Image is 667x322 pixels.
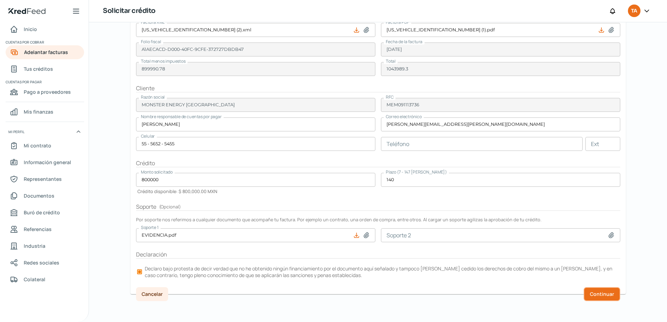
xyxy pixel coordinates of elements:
[136,84,620,92] h2: Cliente
[6,189,84,203] a: Documentos
[136,187,375,194] div: Crédito disponible: $ 800,000.00 MXN
[141,133,155,139] span: Celular
[590,292,614,297] span: Continuar
[6,172,84,186] a: Representantes
[6,22,84,36] a: Inicio
[103,6,156,16] h1: Solicitar crédito
[136,159,620,167] h2: Crédito
[6,256,84,270] a: Redes sociales
[6,273,84,286] a: Colateral
[6,79,83,85] span: Cuentas por pagar
[6,239,84,253] a: Industria
[145,265,619,278] p: Declaro bajo protesta de decir verdad que no he obtenido ningún financiamiento por el documento a...
[141,58,186,64] span: Total menos impuestos
[24,242,45,250] span: Industria
[584,287,620,301] button: Continuar
[136,203,620,211] h2: Soporte
[24,25,37,33] span: Inicio
[6,206,84,220] a: Buró de crédito
[24,158,71,167] span: Información general
[141,114,222,120] span: Nombre responsable de cuentas por pagar
[24,225,52,233] span: Referencias
[141,94,165,100] span: Razón social
[386,114,422,120] span: Correo electrónico
[6,45,84,59] a: Adelantar facturas
[141,39,161,45] span: Folio fiscal
[24,191,54,200] span: Documentos
[6,155,84,169] a: Información general
[24,275,45,284] span: Colateral
[6,222,84,236] a: Referencias
[6,85,84,99] a: Pago a proveedores
[159,204,181,210] span: ( Opcional )
[141,169,173,175] span: Monto solicitado
[386,58,396,64] span: Total
[6,39,83,45] span: Cuentas por cobrar
[24,87,71,96] span: Pago a proveedores
[24,64,53,73] span: Tus créditos
[8,129,24,135] span: Mi perfil
[386,169,447,175] span: Plazo (7 - 147 [PERSON_NAME])
[6,139,84,153] a: Mi contrato
[6,105,84,119] a: Mis finanzas
[142,292,163,297] span: Cancelar
[24,175,62,183] span: Representantes
[6,62,84,76] a: Tus créditos
[136,287,168,301] button: Cancelar
[24,48,68,56] span: Adelantar facturas
[24,141,51,150] span: Mi contrato
[141,224,158,230] span: Soporte 1
[24,258,59,267] span: Redes sociales
[136,251,620,259] h2: Declaración
[136,216,620,223] div: Por soporte nos referimos a cualquier documento que acompañe tu factura. Por ejemplo un contrato,...
[386,94,394,100] span: RFC
[24,107,53,116] span: Mis finanzas
[386,39,422,45] span: Fecha de la factura
[24,208,60,217] span: Buró de crédito
[631,7,637,15] span: TA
